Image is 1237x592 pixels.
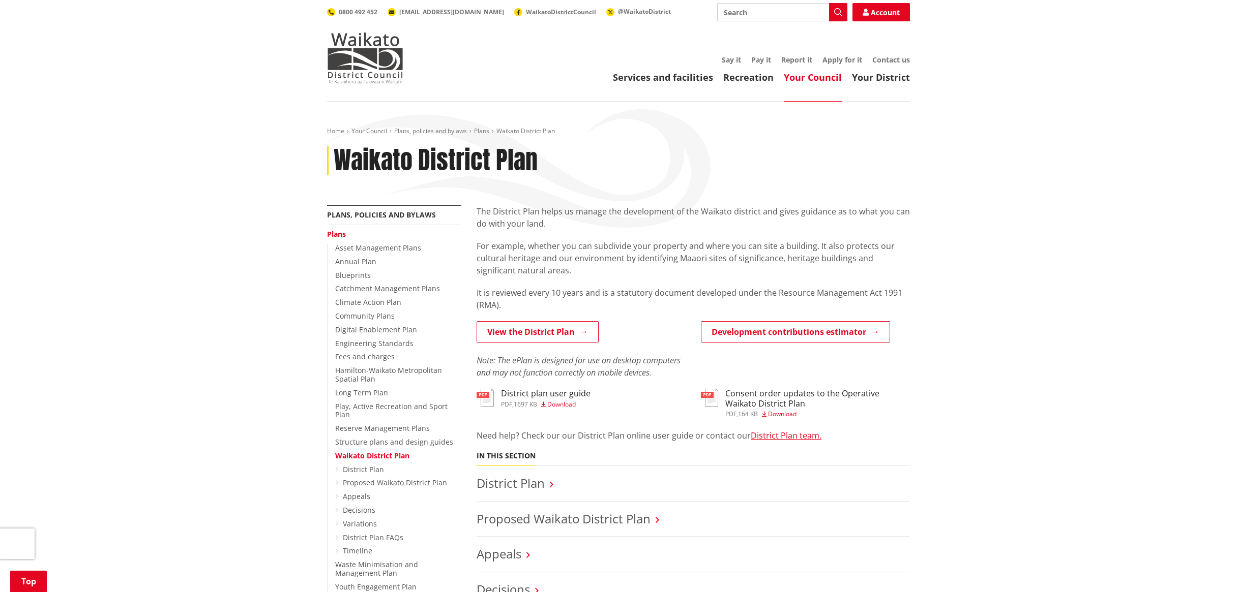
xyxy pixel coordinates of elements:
span: Download [547,400,576,409]
a: Recreation [723,71,774,83]
a: Reserve Management Plans [335,423,430,433]
span: Download [768,410,797,418]
a: Plans [327,229,346,239]
a: Waikato District Plan [335,451,409,460]
a: Services and facilities [613,71,713,83]
a: Community Plans [335,311,395,321]
span: 164 KB [738,410,758,418]
a: Hamilton-Waikato Metropolitan Spatial Plan [335,365,442,384]
a: Blueprints [335,270,371,280]
p: It is reviewed every 10 years and is a statutory document developed under the Resource Management... [477,287,910,311]
a: District Plan [477,475,545,491]
img: document-pdf.svg [701,389,718,407]
h3: Consent order updates to the Operative Waikato District Plan [725,389,910,408]
a: Catchment Management Plans [335,284,440,293]
a: Play, Active Recreation and Sport Plan [335,401,448,420]
a: District Plan [343,464,384,474]
em: Note: The ePlan is designed for use on desktop computers and may not function correctly on mobile... [477,355,681,378]
span: pdf [725,410,737,418]
img: Waikato District Council - Te Kaunihera aa Takiwaa o Waikato [327,33,403,83]
a: Consent order updates to the Operative Waikato District Plan pdf,164 KB Download [701,389,910,417]
a: WaikatoDistrictCouncil [514,8,596,16]
span: pdf [501,400,512,409]
h5: In this section [477,452,536,460]
a: Pay it [751,55,771,65]
span: [EMAIL_ADDRESS][DOMAIN_NAME] [399,8,504,16]
a: Appeals [343,491,370,501]
a: Variations [343,519,377,528]
a: Plans [474,127,489,135]
a: Youth Engagement Plan [335,582,417,591]
a: Timeline [343,546,372,555]
a: Top [10,571,47,592]
input: Search input [717,3,847,21]
a: Plans, policies and bylaws [327,210,436,220]
a: [EMAIL_ADDRESS][DOMAIN_NAME] [388,8,504,16]
a: District Plan FAQs [343,533,403,542]
a: Your Council [784,71,842,83]
span: 0800 492 452 [339,8,377,16]
a: Contact us [872,55,910,65]
a: Digital Enablement Plan [335,325,417,334]
a: District plan user guide pdf,1697 KB Download [477,389,591,407]
a: Engineering Standards [335,338,414,348]
a: Climate Action Plan [335,297,401,307]
span: WaikatoDistrictCouncil [526,8,596,16]
span: @WaikatoDistrict [618,7,671,16]
a: Report it [781,55,812,65]
p: The District Plan helps us manage the development of the Waikato district and gives guidance as t... [477,205,910,230]
p: For example, whether you can subdivide your property and where you can site a building. It also p... [477,240,910,276]
a: Long Term Plan [335,388,388,397]
nav: breadcrumb [327,127,910,136]
a: Annual Plan [335,257,376,266]
span: Waikato District Plan [496,127,555,135]
h3: District plan user guide [501,389,591,398]
a: Decisions [343,505,375,515]
span: 1697 KB [514,400,537,409]
a: Plans, policies and bylaws [394,127,467,135]
a: Your Council [351,127,387,135]
a: Apply for it [822,55,862,65]
h1: Waikato District Plan [334,146,538,175]
a: Proposed Waikato District Plan [477,510,651,527]
img: document-pdf.svg [477,389,494,407]
a: Development contributions estimator [701,321,890,342]
a: Structure plans and design guides [335,437,453,447]
a: Appeals [477,545,521,562]
a: Account [852,3,910,21]
a: Waste Minimisation and Management Plan [335,559,418,578]
div: , [725,411,910,417]
a: 0800 492 452 [327,8,377,16]
a: Say it [722,55,741,65]
a: Asset Management Plans [335,243,421,253]
a: Fees and charges [335,352,395,361]
p: Need help? Check our our District Plan online user guide or contact our [477,429,910,442]
a: View the District Plan [477,321,599,342]
a: District Plan team. [751,430,821,441]
div: , [501,401,591,408]
a: Proposed Waikato District Plan [343,478,447,487]
a: Your District [852,71,910,83]
a: Home [327,127,344,135]
a: @WaikatoDistrict [606,7,671,16]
